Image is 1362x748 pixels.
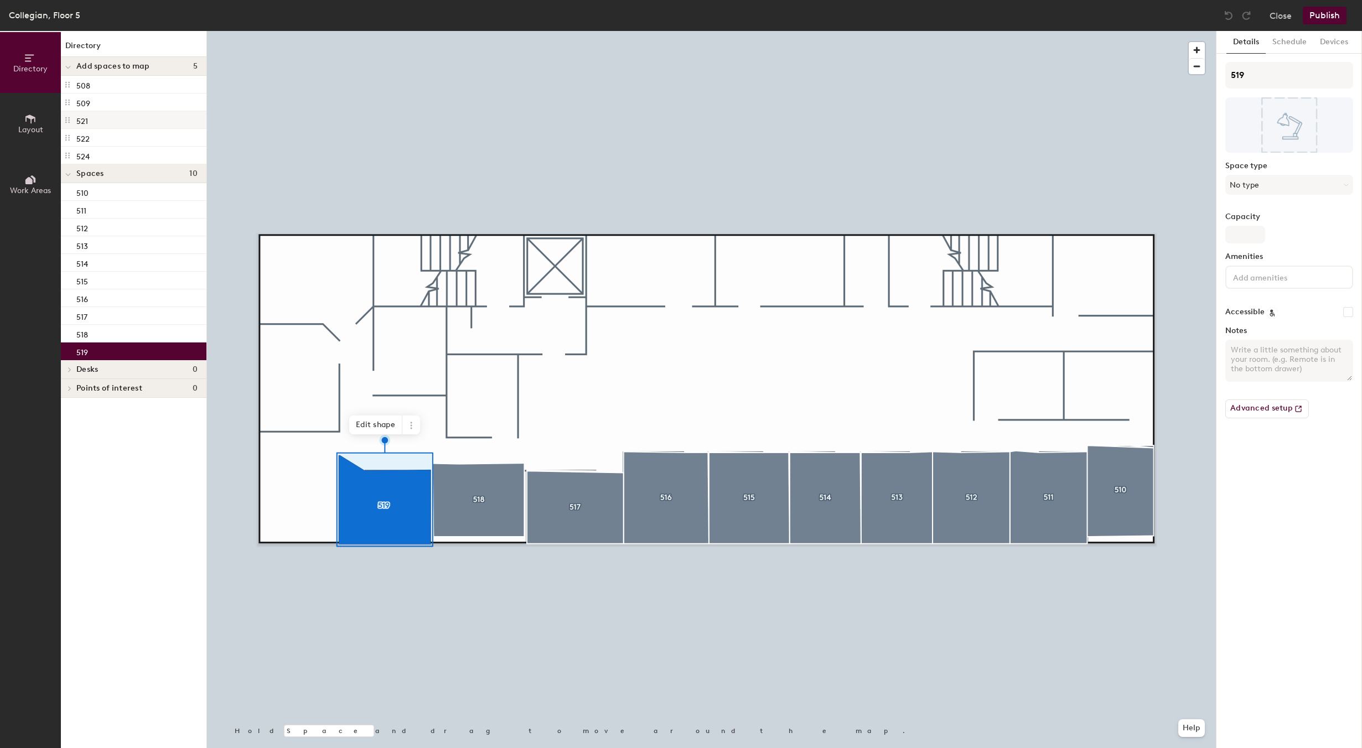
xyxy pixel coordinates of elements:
[76,62,150,71] span: Add spaces to map
[9,8,80,22] div: Collegian, Floor 5
[1270,7,1292,24] button: Close
[76,169,104,178] span: Spaces
[1241,10,1252,21] img: Redo
[193,384,198,393] span: 0
[1225,175,1353,195] button: No type
[1226,31,1266,54] button: Details
[1178,719,1205,737] button: Help
[193,62,198,71] span: 5
[76,309,87,322] p: 517
[189,169,198,178] span: 10
[76,221,88,233] p: 512
[1225,162,1353,170] label: Space type
[1266,31,1313,54] button: Schedule
[76,238,88,251] p: 513
[1313,31,1355,54] button: Devices
[1225,97,1353,153] img: The space named 519
[1225,308,1265,316] label: Accessible
[18,125,43,134] span: Layout
[76,292,88,304] p: 516
[1225,399,1309,418] button: Advanced setup
[76,345,88,357] p: 519
[1225,252,1353,261] label: Amenities
[76,274,88,287] p: 515
[1225,326,1353,335] label: Notes
[76,203,86,216] p: 511
[10,186,51,195] span: Work Areas
[349,415,402,434] span: Edit shape
[76,96,90,108] p: 509
[76,149,90,162] p: 524
[76,185,89,198] p: 510
[13,64,48,74] span: Directory
[76,131,90,144] p: 522
[1231,270,1330,283] input: Add amenities
[1223,10,1234,21] img: Undo
[1303,7,1347,24] button: Publish
[76,327,88,340] p: 518
[193,365,198,374] span: 0
[61,40,206,57] h1: Directory
[76,365,98,374] span: Desks
[1225,212,1353,221] label: Capacity
[76,78,90,91] p: 508
[76,384,142,393] span: Points of interest
[76,256,88,269] p: 514
[76,113,88,126] p: 521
